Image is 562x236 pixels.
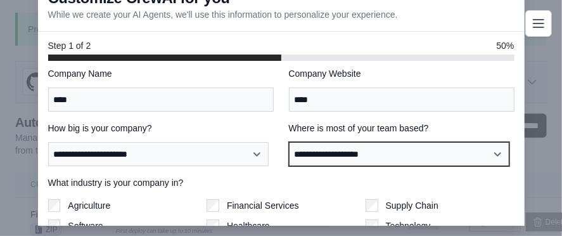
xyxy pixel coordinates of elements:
button: Toggle navigation [525,10,552,37]
label: Technology [386,220,431,232]
label: Software [68,220,103,232]
label: Financial Services [227,199,299,212]
p: While we create your AI Agents, we'll use this information to personalize your experience. [48,8,398,21]
label: Where is most of your team based? [289,122,514,134]
label: How big is your company? [48,122,274,134]
label: Agriculture [68,199,110,212]
span: 50% [496,39,514,52]
label: What industry is your company in? [48,176,514,189]
label: Supply Chain [386,199,438,212]
span: Step 1 of 2 [48,39,91,52]
label: Company Name [48,67,274,80]
label: Company Website [289,67,514,80]
label: Healthcare [227,220,270,232]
